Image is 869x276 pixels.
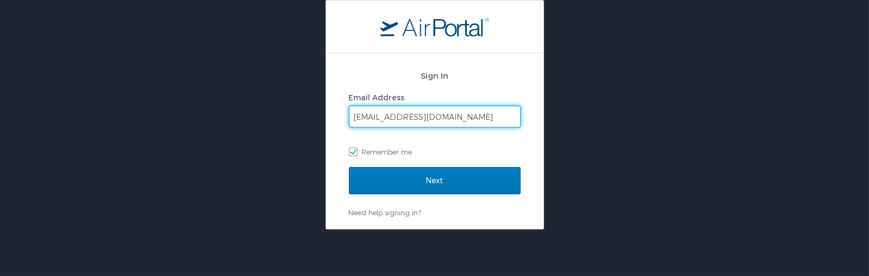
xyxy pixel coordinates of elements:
h2: Sign In [349,69,521,82]
label: Email Address [349,93,405,102]
label: Remember me [349,144,521,160]
a: Need help signing in? [349,208,422,217]
img: logo [380,17,489,36]
input: Next [349,167,521,194]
